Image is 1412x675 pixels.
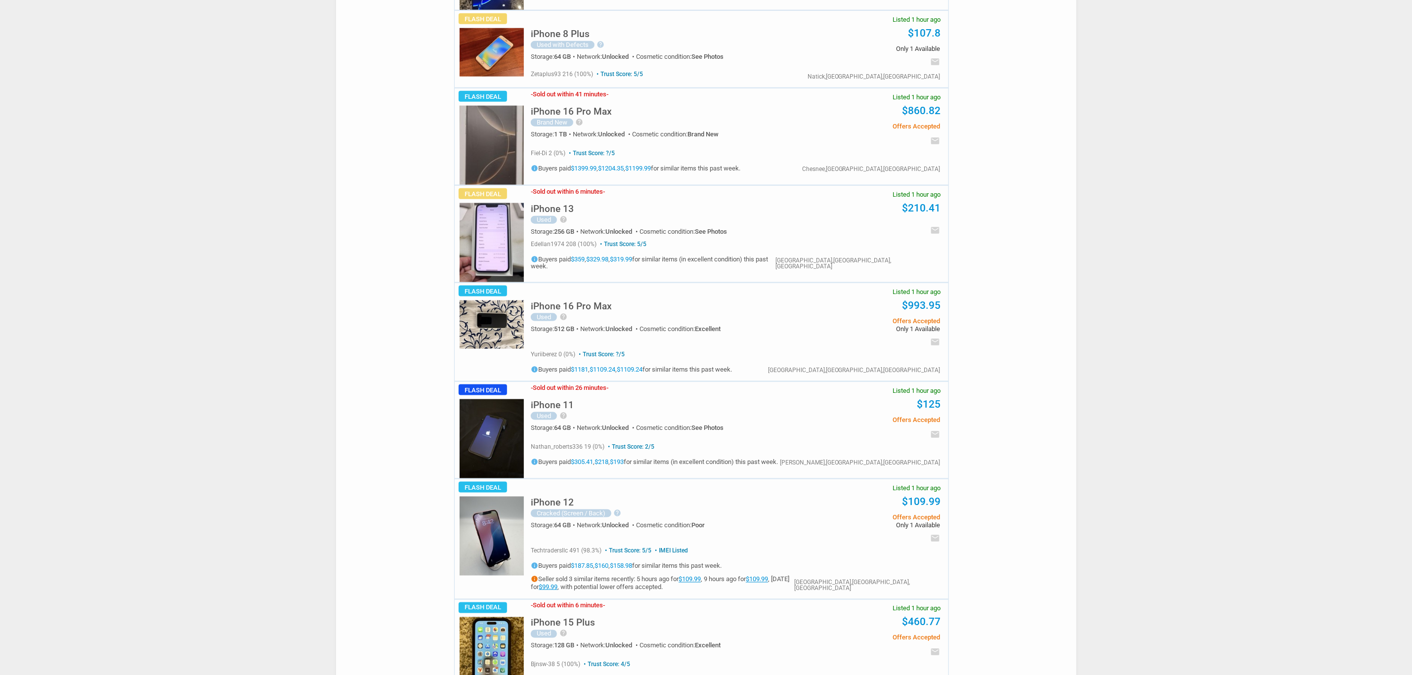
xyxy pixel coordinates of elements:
[531,206,574,213] a: iPhone 13
[614,509,622,517] i: help
[768,367,941,373] div: [GEOGRAPHIC_DATA],[GEOGRAPHIC_DATA],[GEOGRAPHIC_DATA]
[586,256,608,263] a: $329.98
[460,203,524,282] img: s-l225.jpg
[531,31,590,39] a: iPhone 8 Plus
[791,522,940,528] span: Only 1 Available
[554,130,567,138] span: 1 TB
[531,90,533,98] span: -
[531,642,580,649] div: Storage:
[605,325,632,333] span: Unlocked
[902,202,941,214] a: $210.41
[567,150,615,157] span: Trust Score: ?/5
[791,326,940,332] span: Only 1 Available
[691,53,724,60] span: See Photos
[531,412,557,420] div: Used
[460,300,524,349] img: s-l225.jpg
[531,402,574,410] a: iPhone 11
[531,458,778,465] h5: Buyers paid , , for similar items (in excellent condition) this past week.
[531,165,538,172] i: info
[554,424,571,431] span: 64 GB
[595,562,608,570] a: $160
[605,228,632,235] span: Unlocked
[893,16,941,23] span: Listed 1 hour ago
[893,94,941,100] span: Listed 1 hour ago
[893,387,941,394] span: Listed 1 hour ago
[908,27,941,39] a: $107.8
[573,131,632,137] div: Network:
[531,602,605,609] h3: Sold out within 6 minutes
[531,498,574,507] h5: iPhone 12
[539,583,557,591] a: $99.99
[531,313,557,321] div: Used
[460,399,524,478] img: s-l225.jpg
[582,661,630,668] span: Trust Score: 4/5
[791,123,940,129] span: Offers Accepted
[931,57,941,67] i: email
[531,255,775,269] h5: Buyers paid , , for similar items (in excellent condition) this past week.
[531,424,577,431] div: Storage:
[531,575,538,583] i: info
[531,303,612,311] a: iPhone 16 Pro Max
[531,150,565,157] span: fiel-di 2 (0%)
[531,522,577,528] div: Storage:
[636,53,724,60] div: Cosmetic condition:
[595,459,608,466] a: $218
[531,71,593,78] span: zetaplus93 216 (100%)
[531,620,595,628] a: iPhone 15 Plus
[603,547,651,554] span: Trust Score: 5/5
[459,602,507,613] span: Flash Deal
[606,90,608,98] span: -
[531,119,573,127] div: Brand New
[606,443,654,450] span: Trust Score: 2/5
[531,301,612,311] h5: iPhone 16 Pro Max
[931,533,941,543] i: email
[775,257,941,269] div: [GEOGRAPHIC_DATA],[GEOGRAPHIC_DATA],[GEOGRAPHIC_DATA]
[602,53,629,60] span: Unlocked
[531,91,608,97] h3: Sold out within 41 minutes
[636,522,705,528] div: Cosmetic condition:
[577,53,636,60] div: Network:
[603,602,605,609] span: -
[531,188,533,195] span: -
[598,130,625,138] span: Unlocked
[459,13,507,24] span: Flash Deal
[531,575,794,591] h5: Seller sold 3 similar items recently: 5 hours ago for , 9 hours ago for , [DATE] for , with poten...
[653,547,688,554] span: IMEI Listed
[636,424,724,431] div: Cosmetic condition:
[531,618,595,628] h5: iPhone 15 Plus
[531,204,574,213] h5: iPhone 13
[791,318,940,324] span: Offers Accepted
[691,424,724,431] span: See Photos
[531,366,538,373] i: info
[531,458,538,465] i: info
[931,225,941,235] i: email
[559,313,567,321] i: help
[571,256,585,263] a: $359
[559,215,567,223] i: help
[580,642,640,649] div: Network:
[554,325,574,333] span: 512 GB
[606,384,608,391] span: -
[559,630,567,637] i: help
[531,443,604,450] span: nathan_roberts336 19 (0%)
[902,616,941,628] a: $460.77
[571,459,593,466] a: $305.41
[580,326,640,332] div: Network:
[576,118,584,126] i: help
[459,91,507,102] span: Flash Deal
[902,496,941,507] a: $109.99
[605,642,632,649] span: Unlocked
[531,255,538,263] i: info
[931,647,941,657] i: email
[460,497,524,576] img: s-l225.jpg
[632,131,719,137] div: Cosmetic condition:
[531,326,580,332] div: Storage:
[531,109,612,116] a: iPhone 16 Pro Max
[640,642,721,649] div: Cosmetic condition:
[577,351,625,358] span: Trust Score: ?/5
[531,384,533,391] span: -
[531,107,612,116] h5: iPhone 16 Pro Max
[531,53,577,60] div: Storage:
[679,576,701,583] a: $109.99
[602,424,629,431] span: Unlocked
